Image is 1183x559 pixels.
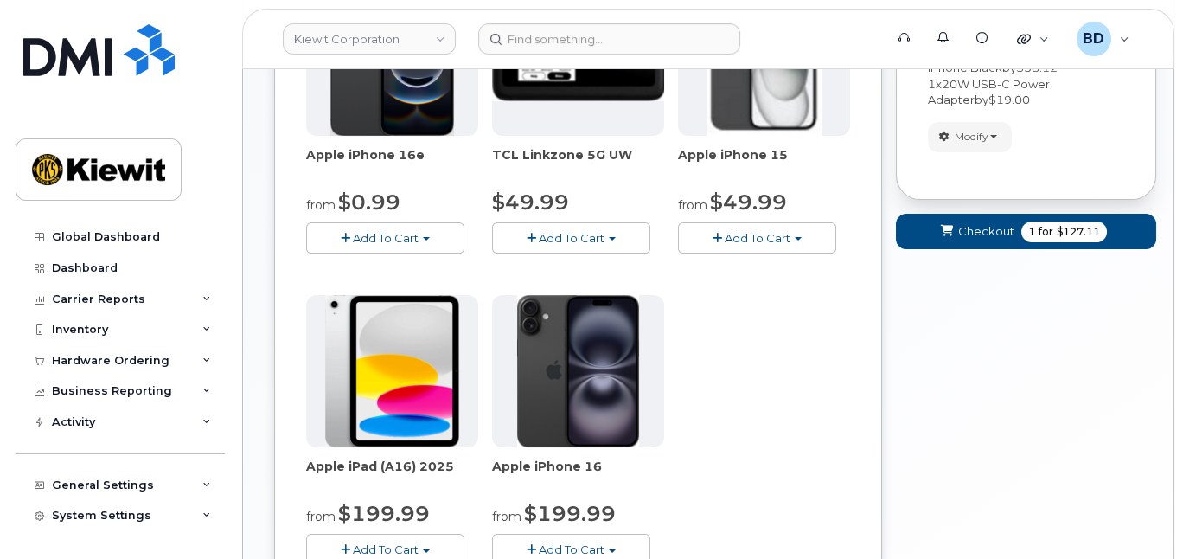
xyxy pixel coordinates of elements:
a: Kiewit Corporation [283,23,456,55]
button: Modify [928,122,1012,152]
span: $199.99 [338,501,430,526]
span: Add To Cart [539,543,604,556]
small: from [678,197,707,213]
div: Quicklinks [1005,22,1061,56]
span: Checkout [958,223,1014,240]
div: Apple iPad (A16) 2025 [306,458,478,492]
span: Modify [955,129,988,145]
span: BD [1083,29,1104,49]
img: ipad_11.png [325,295,459,447]
span: Add To Cart [725,231,790,245]
span: 20W USB-C Power Adapter [928,77,1050,107]
small: from [492,509,521,524]
span: 1 [1028,224,1035,240]
span: $199.99 [524,501,616,526]
div: Apple iPhone 16 [492,458,664,492]
img: iphone_16_plus.png [517,295,639,447]
input: Find something... [478,23,740,55]
iframe: Messenger Launcher [1108,484,1170,546]
button: Add To Cart [678,222,836,253]
small: from [306,509,336,524]
span: $49.99 [492,190,569,215]
span: 1 [928,77,936,91]
button: Checkout 1 for $127.11 [896,214,1156,249]
span: Add To Cart [353,231,419,245]
span: $127.11 [1057,224,1100,240]
div: x by [928,76,1124,108]
button: Add To Cart [306,222,464,253]
span: for [1035,224,1057,240]
div: Apple iPhone 16e [306,146,478,181]
span: Add To Cart [353,543,419,556]
div: Barbara Dye [1065,22,1141,56]
button: Add To Cart [492,222,650,253]
span: $19.00 [988,93,1030,106]
div: Apple iPhone 15 [678,146,850,181]
div: TCL Linkzone 5G UW [492,146,664,181]
small: from [306,197,336,213]
span: $0.99 [338,190,400,215]
span: $49.99 [710,190,787,215]
span: Add To Cart [539,231,604,245]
